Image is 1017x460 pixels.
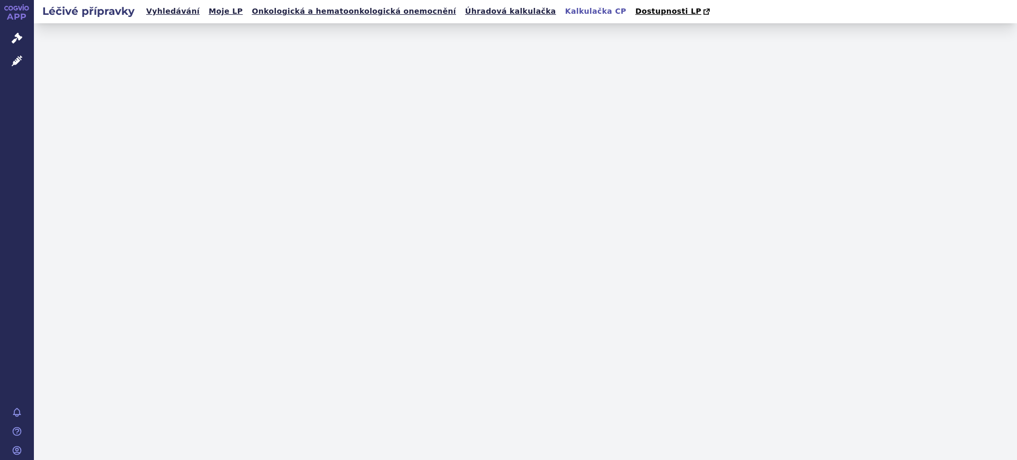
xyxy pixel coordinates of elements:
span: Dostupnosti LP [635,7,701,15]
a: Onkologická a hematoonkologická onemocnění [248,4,459,19]
a: Vyhledávání [143,4,203,19]
a: Kalkulačka CP [562,4,630,19]
h2: Léčivé přípravky [34,4,143,19]
a: Úhradová kalkulačka [462,4,559,19]
a: Dostupnosti LP [632,4,715,19]
a: Moje LP [206,4,246,19]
